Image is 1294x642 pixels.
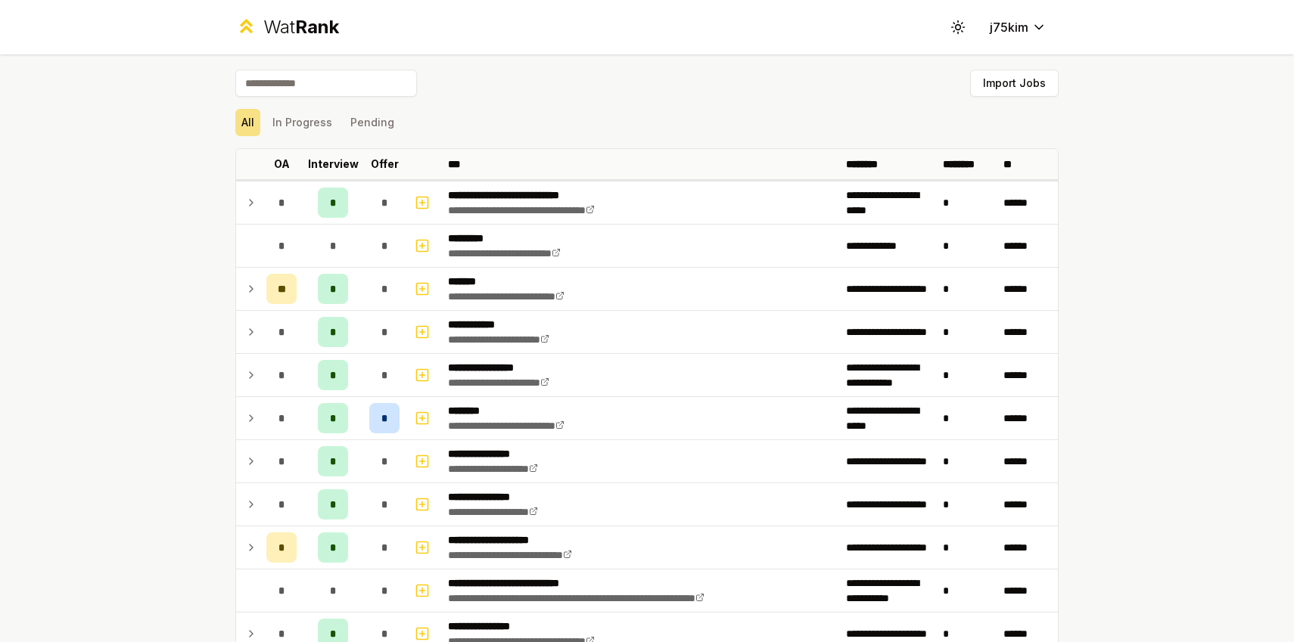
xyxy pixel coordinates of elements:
span: j75kim [990,18,1028,36]
button: Pending [344,109,400,136]
p: Interview [308,157,359,172]
span: Rank [295,16,339,38]
button: Import Jobs [970,70,1059,97]
div: Wat [263,15,339,39]
button: j75kim [978,14,1059,41]
a: WatRank [235,15,339,39]
p: OA [274,157,290,172]
p: Offer [371,157,399,172]
button: In Progress [266,109,338,136]
button: All [235,109,260,136]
